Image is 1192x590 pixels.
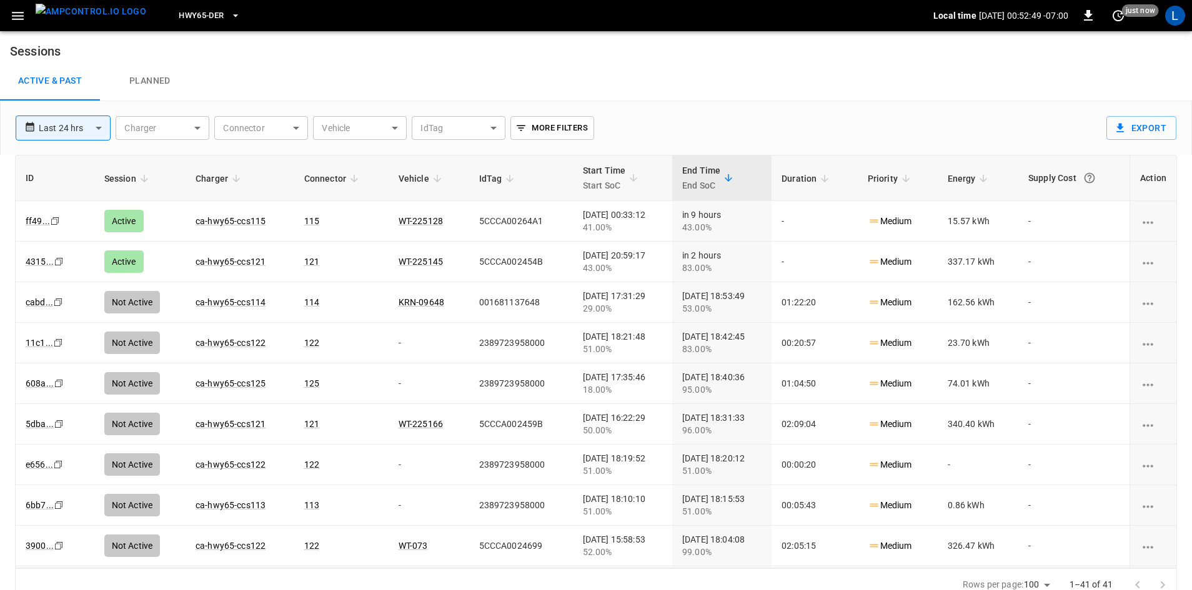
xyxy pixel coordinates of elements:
[1165,6,1185,26] div: profile-icon
[938,526,1018,566] td: 326.47 kWh
[583,411,662,436] div: [DATE] 16:22:29
[1140,215,1166,227] div: charging session options
[1140,296,1166,308] div: charging session options
[772,485,858,526] td: 00:05:43
[26,500,54,510] a: 6bb7...
[938,201,1018,242] td: 15.57 kWh
[938,323,1018,363] td: 23.70 kWh
[389,363,469,404] td: -
[304,460,319,470] a: 122
[104,291,161,313] div: Not Active
[39,116,111,140] div: Last 24 hrs
[583,262,662,274] div: 43.00%
[389,445,469,485] td: -
[583,533,662,558] div: [DATE] 15:58:53
[53,498,66,512] div: copy
[399,297,444,307] a: KRN-09648
[583,209,662,234] div: [DATE] 00:33:12
[304,216,319,226] a: 115
[26,541,54,551] a: 3900...
[53,417,66,431] div: copy
[583,343,662,355] div: 51.00%
[104,171,152,186] span: Session
[682,343,762,355] div: 83.00%
[682,533,762,558] div: [DATE] 18:04:08
[304,378,319,388] a: 125
[682,178,720,193] p: End SoC
[682,411,762,436] div: [DATE] 18:31:33
[583,178,626,193] p: Start SoC
[196,257,266,267] a: ca-hwy65-ccs121
[938,242,1018,282] td: 337.17 kWh
[469,242,573,282] td: 5CCCA002454B
[682,302,762,315] div: 53.00%
[682,383,762,396] div: 95.00%
[26,378,54,388] a: 608a...
[868,255,912,268] p: Medium
[682,465,762,477] div: 51.00%
[938,485,1018,526] td: 0.86 kWh
[100,61,200,101] a: Planned
[399,419,443,429] a: WT-225166
[196,541,266,551] a: ca-hwy65-ccs122
[782,171,833,186] span: Duration
[53,255,66,268] div: copy
[469,485,573,526] td: 2389723958000
[1078,167,1101,189] button: The cost of your charging session based on your supply rates
[16,155,94,201] th: ID
[583,452,662,477] div: [DATE] 18:19:52
[583,290,662,315] div: [DATE] 17:31:29
[772,445,858,485] td: 00:00:20
[583,221,662,234] div: 41.00%
[104,494,161,516] div: Not Active
[682,493,762,518] div: [DATE] 18:15:53
[682,209,762,234] div: in 9 hours
[583,371,662,396] div: [DATE] 17:35:46
[469,526,573,566] td: 5CCCA0024699
[772,323,858,363] td: 00:20:57
[399,216,443,226] a: WT-225128
[196,216,266,226] a: ca-hwy65-ccs115
[868,215,912,228] p: Medium
[26,216,50,226] a: ff49...
[868,377,912,390] p: Medium
[104,332,161,354] div: Not Active
[868,296,912,309] p: Medium
[36,4,146,19] img: ampcontrol.io logo
[104,210,144,232] div: Active
[583,163,626,193] div: Start Time
[682,424,762,436] div: 96.00%
[1108,6,1128,26] button: set refresh interval
[304,541,319,551] a: 122
[682,262,762,274] div: 83.00%
[479,171,519,186] span: IdTag
[15,155,1177,568] div: sessions table
[583,465,662,477] div: 51.00%
[583,163,642,193] span: Start TimeStart SoC
[772,363,858,404] td: 01:04:50
[52,295,65,309] div: copy
[682,249,762,274] div: in 2 hours
[196,297,266,307] a: ca-hwy65-ccs114
[868,418,912,431] p: Medium
[389,485,469,526] td: -
[1130,155,1176,201] th: Action
[469,404,573,445] td: 5CCCA002459B
[948,171,992,186] span: Energy
[772,201,858,242] td: -
[772,242,858,282] td: -
[469,445,573,485] td: 2389723958000
[469,201,573,242] td: 5CCCA00264A1
[938,445,1018,485] td: -
[53,539,66,553] div: copy
[772,282,858,323] td: 01:22:20
[1140,337,1166,349] div: charging session options
[682,163,737,193] span: End TimeEnd SoC
[304,257,319,267] a: 121
[583,249,662,274] div: [DATE] 20:59:17
[196,460,266,470] a: ca-hwy65-ccs122
[179,9,224,23] span: HWY65-DER
[1028,167,1120,189] div: Supply Cost
[682,221,762,234] div: 43.00%
[772,526,858,566] td: 02:05:15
